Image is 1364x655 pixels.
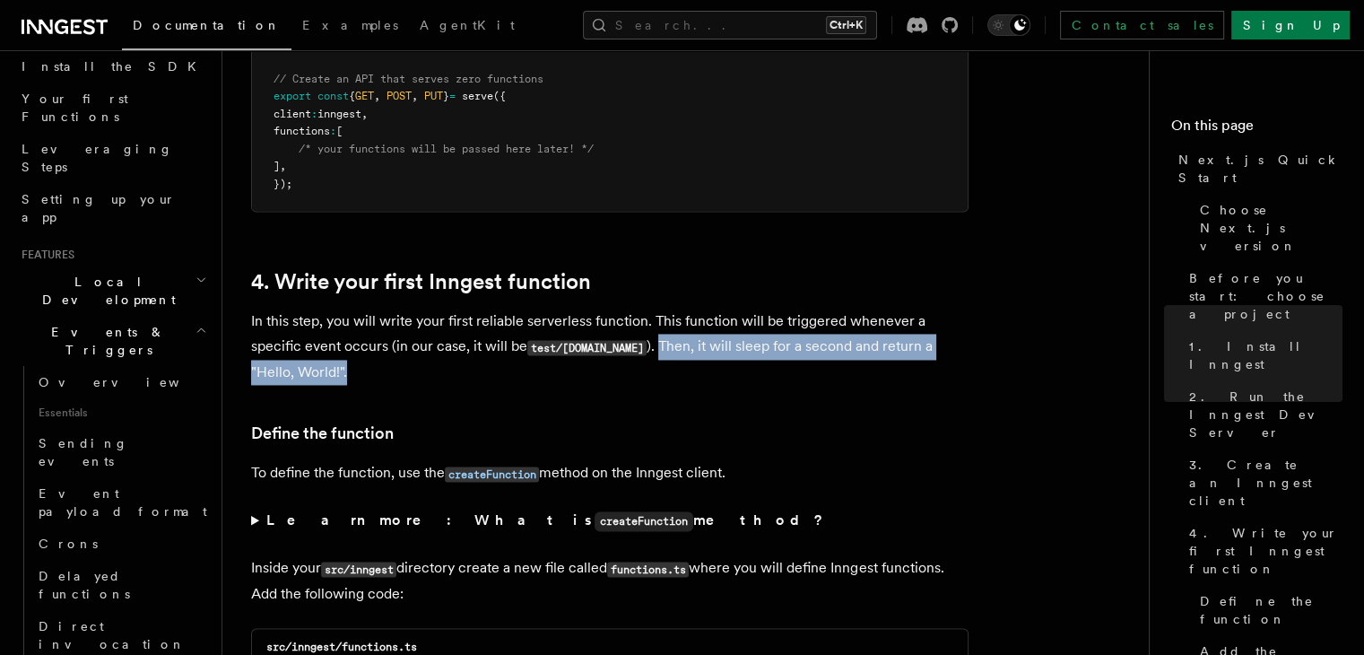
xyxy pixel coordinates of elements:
[317,90,349,102] span: const
[31,427,211,477] a: Sending events
[291,5,409,48] a: Examples
[274,90,311,102] span: export
[133,18,281,32] span: Documentation
[14,323,195,359] span: Events & Triggers
[445,467,539,482] code: createFunction
[1182,380,1342,449] a: 2. Run the Inngest Dev Server
[274,73,543,85] span: // Create an API that serves zero functions
[412,90,418,102] span: ,
[31,398,211,427] span: Essentials
[39,537,98,551] span: Crons
[251,460,969,486] p: To define the function, use the method on the Inngest client.
[122,5,291,50] a: Documentation
[424,90,443,102] span: PUT
[31,560,211,610] a: Delayed functions
[1193,585,1342,635] a: Define the function
[39,436,128,468] span: Sending events
[493,90,506,102] span: ({
[1189,456,1342,510] span: 3. Create an Inngest client
[1189,524,1342,578] span: 4. Write your first Inngest function
[349,90,355,102] span: {
[266,641,417,653] code: src/inngest/functions.ts
[31,366,211,398] a: Overview
[317,108,361,120] span: inngest
[1231,11,1350,39] a: Sign Up
[39,375,223,389] span: Overview
[387,90,412,102] span: POST
[449,90,456,102] span: =
[31,477,211,528] a: Event payload format
[1182,449,1342,517] a: 3. Create an Inngest client
[31,528,211,560] a: Crons
[987,14,1030,36] button: Toggle dark mode
[39,486,207,519] span: Event payload format
[14,266,211,316] button: Local Development
[361,108,368,120] span: ,
[1182,517,1342,585] a: 4. Write your first Inngest function
[1171,115,1342,144] h4: On this page
[14,133,211,183] a: Leveraging Steps
[1171,144,1342,194] a: Next.js Quick Start
[1200,201,1342,255] span: Choose Next.js version
[321,562,396,577] code: src/inngest
[1182,330,1342,380] a: 1. Install Inngest
[1193,194,1342,262] a: Choose Next.js version
[1200,592,1342,628] span: Define the function
[274,108,311,120] span: client
[280,160,286,172] span: ,
[420,18,515,32] span: AgentKit
[1189,388,1342,441] span: 2. Run the Inngest Dev Server
[22,192,176,224] span: Setting up your app
[22,92,128,124] span: Your first Functions
[251,421,394,446] a: Define the function
[14,50,211,83] a: Install the SDK
[1189,269,1342,323] span: Before you start: choose a project
[14,83,211,133] a: Your first Functions
[1178,151,1342,187] span: Next.js Quick Start
[607,562,689,577] code: functions.ts
[595,511,693,531] code: createFunction
[39,619,186,651] span: Direct invocation
[443,90,449,102] span: }
[274,125,330,137] span: functions
[14,248,74,262] span: Features
[336,125,343,137] span: [
[22,142,173,174] span: Leveraging Steps
[39,569,130,601] span: Delayed functions
[14,316,211,366] button: Events & Triggers
[826,16,866,34] kbd: Ctrl+K
[462,90,493,102] span: serve
[1182,262,1342,330] a: Before you start: choose a project
[22,59,207,74] span: Install the SDK
[251,555,969,607] p: Inside your directory create a new file called where you will define Inngest functions. Add the f...
[311,108,317,120] span: :
[251,309,969,385] p: In this step, you will write your first reliable serverless function. This function will be trigg...
[355,90,374,102] span: GET
[1189,337,1342,373] span: 1. Install Inngest
[251,508,969,534] summary: Learn more: What iscreateFunctionmethod?
[527,340,647,355] code: test/[DOMAIN_NAME]
[299,143,594,155] span: /* your functions will be passed here later! */
[274,160,280,172] span: ]
[374,90,380,102] span: ,
[409,5,526,48] a: AgentKit
[14,273,195,309] span: Local Development
[330,125,336,137] span: :
[583,11,877,39] button: Search...Ctrl+K
[14,183,211,233] a: Setting up your app
[445,464,539,481] a: createFunction
[266,511,827,528] strong: Learn more: What is method?
[1060,11,1224,39] a: Contact sales
[274,178,292,190] span: });
[302,18,398,32] span: Examples
[251,269,591,294] a: 4. Write your first Inngest function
